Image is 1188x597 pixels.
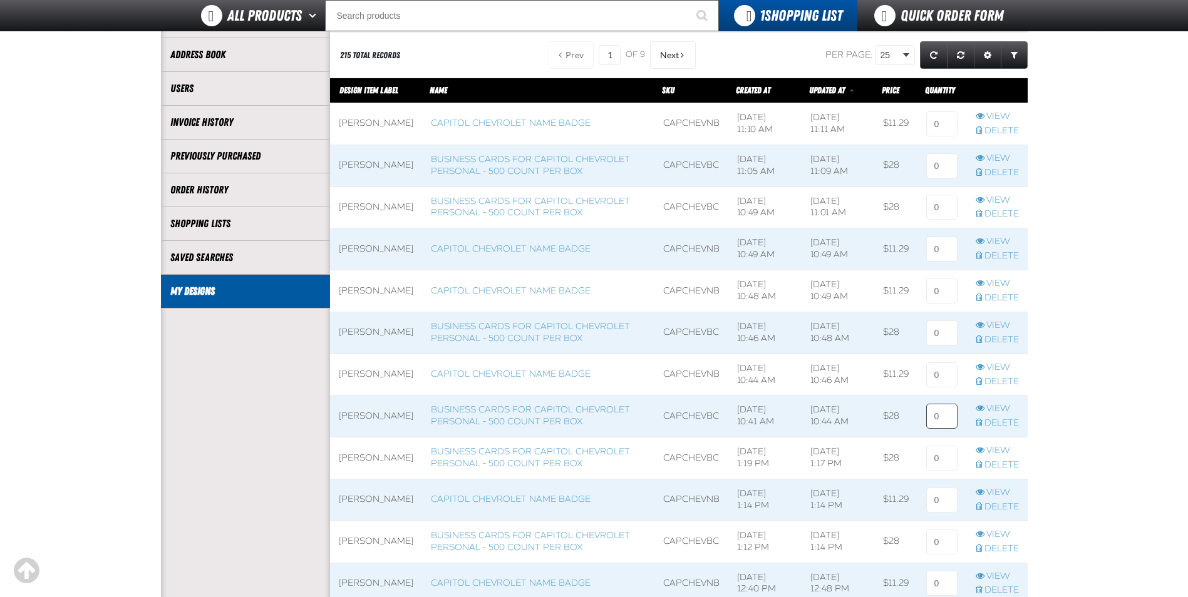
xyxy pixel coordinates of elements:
td: [PERSON_NAME] [330,521,422,563]
a: Delete row action [976,459,1019,471]
a: Capitol Chevrolet Name Badge [431,494,591,504]
td: [DATE] 1:19 PM [728,437,802,479]
a: Address Book [170,48,321,62]
a: View row action [976,487,1019,499]
a: View row action [976,529,1019,541]
a: View row action [976,236,1019,248]
a: Capitol Chevrolet Name Badge [431,285,591,296]
td: [DATE] 11:10 AM [728,103,802,145]
span: Updated At [809,85,845,95]
a: Delete row action [976,501,1019,513]
a: SKU [662,85,674,95]
a: Delete row action [976,208,1019,220]
a: View row action [976,362,1019,374]
a: Capitol Chevrolet Name Badge [431,243,591,254]
td: $28 [874,312,917,354]
a: View row action [976,571,1019,583]
td: [DATE] 1:14 PM [802,521,875,563]
a: Business Cards for Capitol Chevrolet Personal - 500 count per box [431,196,630,218]
a: Business Cards for Capitol Chevrolet Personal - 500 count per box [431,404,630,427]
div: 215 total records [340,49,400,61]
td: CapChevNB [654,354,728,395]
td: $28 [874,437,917,479]
td: [DATE] 10:46 AM [728,312,802,354]
td: [PERSON_NAME] [330,186,422,228]
div: Scroll to the top [13,557,40,584]
td: [DATE] 11:09 AM [802,145,875,186]
td: [DATE] 10:49 AM [802,270,875,312]
a: Reset grid action [947,41,974,69]
td: [DATE] 1:14 PM [728,479,802,521]
td: [DATE] 1:12 PM [728,521,802,563]
input: 0 [926,320,958,345]
a: Created At [736,85,770,95]
td: [DATE] 10:48 AM [728,270,802,312]
td: CapChevBC [654,437,728,479]
a: Capitol Chevrolet Name Badge [431,578,591,588]
td: [DATE] 10:44 AM [802,395,875,437]
input: Current page number [599,45,621,65]
td: CapChevBC [654,395,728,437]
td: CapChevNB [654,479,728,521]
strong: 1 [760,7,765,24]
td: CapChevBC [654,312,728,354]
a: Delete row action [976,125,1019,137]
a: Name [430,85,447,95]
span: 25 [881,49,901,62]
a: Order History [170,183,321,197]
td: [PERSON_NAME] [330,228,422,270]
td: [PERSON_NAME] [330,103,422,145]
a: View row action [976,445,1019,457]
a: Delete row action [976,334,1019,346]
span: Price [882,85,899,95]
a: Saved Searches [170,250,321,265]
input: 0 [926,278,958,304]
a: Delete row action [976,376,1019,388]
td: $11.29 [874,103,917,145]
td: [DATE] 11:01 AM [802,186,875,228]
span: All Products [227,4,302,27]
a: Delete row action [976,250,1019,262]
a: View row action [976,195,1019,207]
a: Delete row action [976,584,1019,596]
td: [DATE] 11:05 AM [728,145,802,186]
td: [DATE] 10:49 AM [802,228,875,270]
a: Delete row action [976,292,1019,304]
td: $28 [874,145,917,186]
td: [DATE] 10:46 AM [802,354,875,395]
a: Capitol Chevrolet Name Badge [431,118,591,128]
td: $28 [874,395,917,437]
td: [DATE] 1:14 PM [802,479,875,521]
a: Business Cards for Capitol Chevrolet Personal - 500 count per box [431,321,630,344]
td: CapChevBC [654,521,728,563]
th: Row actions [967,78,1028,103]
input: 0 [926,487,958,513]
a: View row action [976,403,1019,415]
a: Business Cards for Capitol Chevrolet Personal - 500 count per box [431,446,630,469]
a: Design Item Label [339,85,398,95]
td: [DATE] 10:49 AM [728,228,802,270]
input: 0 [926,446,958,471]
td: [DATE] 10:41 AM [728,395,802,437]
td: CapChevNB [654,103,728,145]
a: View row action [976,278,1019,290]
td: $28 [874,186,917,228]
td: [DATE] 10:48 AM [802,312,875,354]
input: 0 [926,404,958,429]
a: Capitol Chevrolet Name Badge [431,369,591,379]
td: CapChevBC [654,145,728,186]
td: [PERSON_NAME] [330,270,422,312]
a: Delete row action [976,167,1019,179]
input: 0 [926,362,958,387]
a: Previously Purchased [170,149,321,163]
span: Per page: [825,49,873,60]
a: Delete row action [976,543,1019,555]
td: $11.29 [874,479,917,521]
a: View row action [976,111,1019,123]
td: $11.29 [874,354,917,395]
a: Users [170,81,321,96]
